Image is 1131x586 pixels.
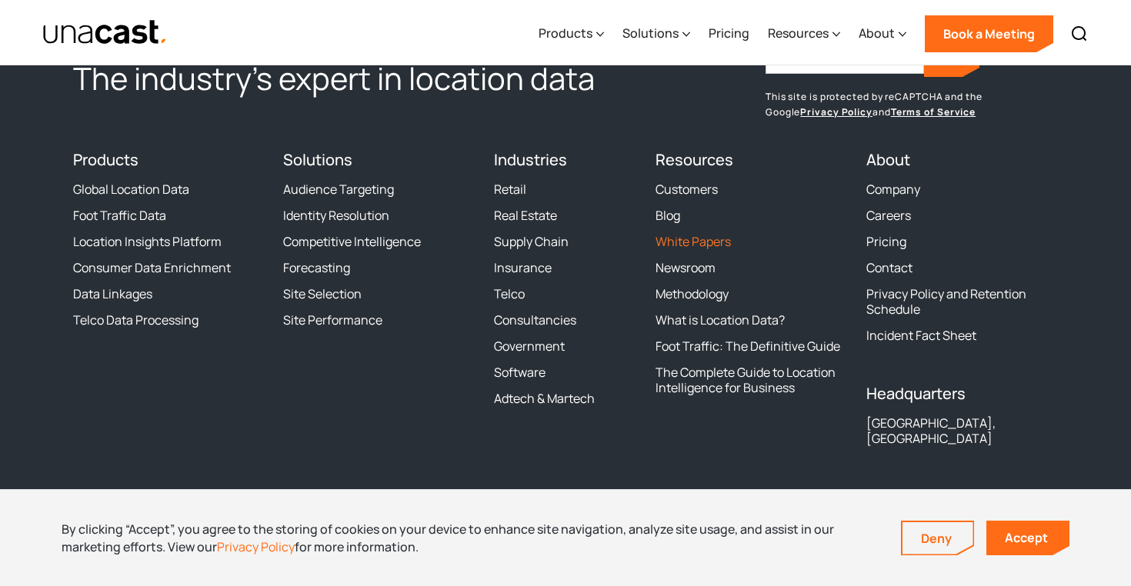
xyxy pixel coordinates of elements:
a: Book a Meeting [925,15,1053,52]
a: Location Insights Platform [73,234,222,249]
a: home [42,19,168,46]
a: Solutions [283,149,352,170]
a: Telco Data Processing [73,312,199,328]
a: Government [494,338,565,354]
a: Newsroom [656,260,716,275]
a: White Papers [656,234,731,249]
img: Unacast text logo [42,19,168,46]
h4: Headquarters [866,385,1058,403]
h2: The industry’s expert in location data [73,58,637,98]
a: Foot Traffic Data [73,208,166,223]
a: Privacy Policy [217,538,295,555]
a: What is Location Data? [656,312,785,328]
a: Incident Fact Sheet [866,328,976,343]
h4: Industries [494,151,638,169]
div: Products [539,2,604,65]
a: Consultancies [494,312,576,328]
a: Foot Traffic: The Definitive Guide [656,338,840,354]
a: Supply Chain [494,234,569,249]
a: Site Performance [283,312,382,328]
a: Blog [656,208,680,223]
a: Privacy Policy and Retention Schedule [866,286,1058,317]
div: Resources [768,2,840,65]
a: Data Linkages [73,286,152,301]
div: Solutions [622,24,679,42]
a: The Complete Guide to Location Intelligence for Business [656,365,847,395]
a: Retail [494,181,526,197]
a: Pricing [866,234,906,249]
a: Pricing [709,2,749,65]
a: Accept [986,521,1069,555]
a: Terms of Service [891,105,976,118]
div: About [859,2,906,65]
h4: About [866,151,1058,169]
a: Twitter / X [73,488,101,515]
a: Competitive Intelligence [283,234,421,249]
a: Facebook [101,488,128,515]
div: About [859,24,895,42]
a: Customers [656,181,718,197]
a: Company [866,181,920,197]
a: Privacy Policy [800,105,872,118]
div: Solutions [622,2,690,65]
a: Global Location Data [73,181,189,197]
h4: Resources [656,151,847,169]
a: Real Estate [494,208,557,223]
div: Resources [768,24,829,42]
a: Identity Resolution [283,208,389,223]
a: Audience Targeting [283,181,394,197]
a: Software [494,365,545,380]
div: [GEOGRAPHIC_DATA], [GEOGRAPHIC_DATA] [866,415,1058,446]
a: Adtech & Martech [494,391,595,406]
a: Methodology [656,286,729,301]
a: Forecasting [283,260,350,275]
img: Search icon [1070,25,1089,43]
a: Consumer Data Enrichment [73,260,231,275]
a: Deny [902,522,973,554]
a: Careers [866,208,911,223]
a: Site Selection [283,286,362,301]
div: By clicking “Accept”, you agree to the storing of cookies on your device to enhance site navigati... [62,521,878,555]
a: Telco [494,286,525,301]
a: Insurance [494,260,552,275]
p: This site is protected by reCAPTCHA and the Google and [766,89,1058,120]
a: LinkedIn [128,488,156,515]
a: Products [73,149,138,170]
a: Contact [866,260,912,275]
div: Products [539,24,592,42]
